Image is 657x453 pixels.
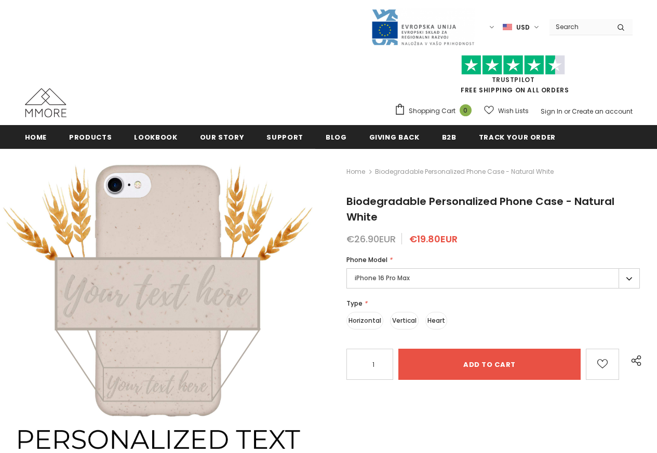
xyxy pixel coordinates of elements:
span: Type [346,299,363,308]
label: Horizontal [346,312,383,330]
span: Products [69,132,112,142]
a: Our Story [200,125,245,148]
a: Home [25,125,47,148]
span: Lookbook [134,132,177,142]
span: Giving back [369,132,420,142]
span: 0 [460,104,472,116]
span: USD [516,22,530,33]
a: Track your order [479,125,556,148]
a: support [266,125,303,148]
span: €19.80EUR [409,232,458,245]
img: Trust Pilot Stars [461,55,565,75]
a: Sign In [541,107,562,116]
img: MMORE Cases [25,88,66,117]
span: B2B [442,132,457,142]
label: iPhone 16 Pro Max [346,268,640,289]
span: Track your order [479,132,556,142]
span: FREE SHIPPING ON ALL ORDERS [394,60,633,94]
input: Add to cart [398,349,581,380]
label: Vertical [390,312,419,330]
img: Javni Razpis [371,8,475,46]
a: B2B [442,125,457,148]
span: €26.90EUR [346,232,396,245]
label: Heart [425,312,447,330]
a: Create an account [572,107,633,116]
span: or [564,107,570,116]
a: Javni Razpis [371,22,475,31]
a: Trustpilot [492,75,535,84]
span: Home [25,132,47,142]
span: Biodegradable Personalized Phone Case - Natural White [346,194,614,224]
img: USD [503,23,512,32]
span: support [266,132,303,142]
span: Biodegradable Personalized Phone Case - Natural White [375,166,554,178]
span: Wish Lists [498,106,529,116]
a: Wish Lists [484,102,529,120]
a: Shopping Cart 0 [394,103,477,119]
input: Search Site [549,19,609,34]
span: Shopping Cart [409,106,455,116]
a: Products [69,125,112,148]
a: Blog [326,125,347,148]
a: Giving back [369,125,420,148]
span: Phone Model [346,255,387,264]
span: Blog [326,132,347,142]
a: Lookbook [134,125,177,148]
a: Home [346,166,365,178]
span: Our Story [200,132,245,142]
